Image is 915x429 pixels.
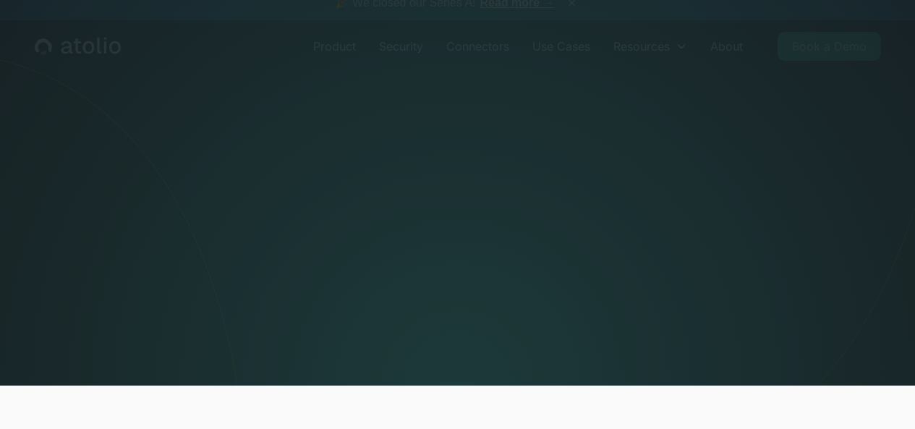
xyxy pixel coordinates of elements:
a: Security [367,32,435,61]
a: Product [302,32,367,61]
a: Book a Demo [778,32,881,61]
div: Resources [613,38,670,55]
a: Use Cases [521,32,602,61]
div: Resources [602,32,699,61]
a: home [35,37,121,56]
a: Connectors [435,32,521,61]
a: About [699,32,754,61]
